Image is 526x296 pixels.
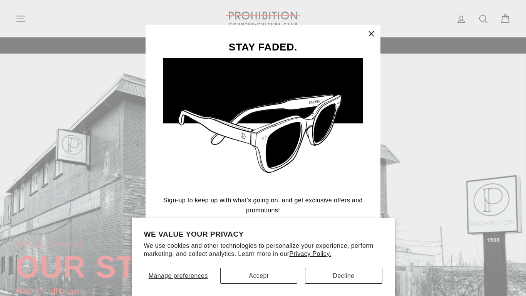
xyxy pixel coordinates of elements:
p: Sign-up to keep up with what's going on, and get exclusive offers and promotions! [163,195,363,215]
a: Privacy Policy. [289,251,331,257]
button: Decline [305,268,382,284]
span: Manage preferences [149,272,208,279]
h2: We value your privacy [144,230,382,239]
h3: STAY FADED. [163,42,363,52]
p: We use cookies and other technologies to personalize your experience, perform marketing, and coll... [144,242,382,258]
button: Manage preferences [144,268,213,284]
button: Accept [220,268,297,284]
